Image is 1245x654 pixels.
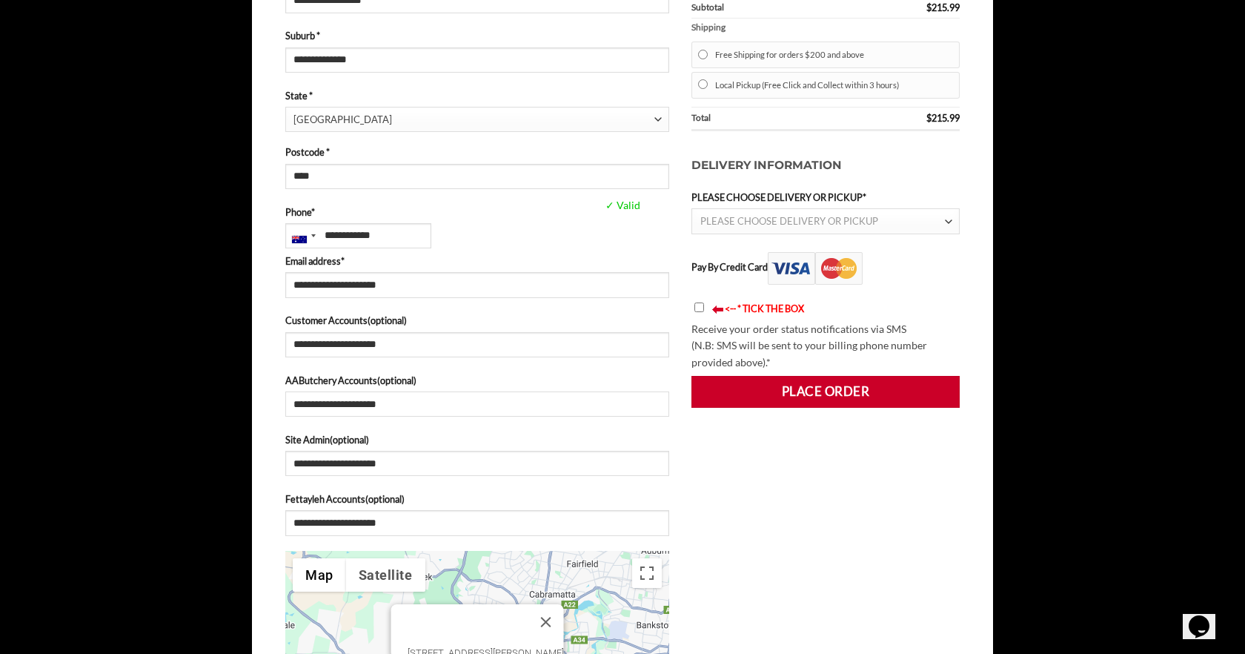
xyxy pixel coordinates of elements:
[346,558,425,592] button: Show satellite imagery
[1183,595,1230,639] iframe: chat widget
[691,190,960,205] label: PLEASE CHOOSE DELIVERY OR PICKUP
[926,1,932,13] span: $
[691,376,960,407] button: Place order
[285,432,669,447] label: Site Admin
[368,314,407,326] span: (optional)
[286,224,320,248] div: Australia: +61
[285,492,669,506] label: Fettayleh Accounts
[715,45,953,65] label: Free Shipping for orders $200 and above
[691,108,884,131] th: Total
[768,252,863,285] img: Pay By Credit Card
[694,303,704,312] input: <-- * TICK THE BOX
[285,373,669,388] label: AAButchery Accounts
[700,215,878,227] span: PLEASE CHOOSE DELIVERY OR PICKUP
[285,145,669,159] label: Postcode
[715,76,953,95] label: Local Pickup (Free Click and Collect within 3 hours)
[691,261,863,273] label: Pay By Credit Card
[285,28,669,43] label: Suburb
[285,107,669,132] span: State
[926,112,932,124] span: $
[285,88,669,103] label: State
[711,305,725,314] img: arrow-blink.gif
[632,558,662,588] button: Toggle fullscreen view
[691,19,960,37] th: Shipping
[926,112,960,124] bdi: 215.99
[691,142,960,190] h3: Delivery Information
[330,434,369,446] span: (optional)
[365,493,405,505] span: (optional)
[293,108,654,132] span: New South Wales
[528,604,564,640] button: Close
[926,1,960,13] bdi: 215.99
[285,205,669,219] label: Phone
[293,558,346,592] button: Show street map
[691,321,960,371] p: Receive your order status notifications via SMS (N.B: SMS will be sent to your billing phone numb...
[602,197,748,214] span: ✓ Valid
[285,313,669,328] label: Customer Accounts
[285,254,669,268] label: Email address
[725,303,804,314] font: <-- * TICK THE BOX
[377,374,416,386] span: (optional)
